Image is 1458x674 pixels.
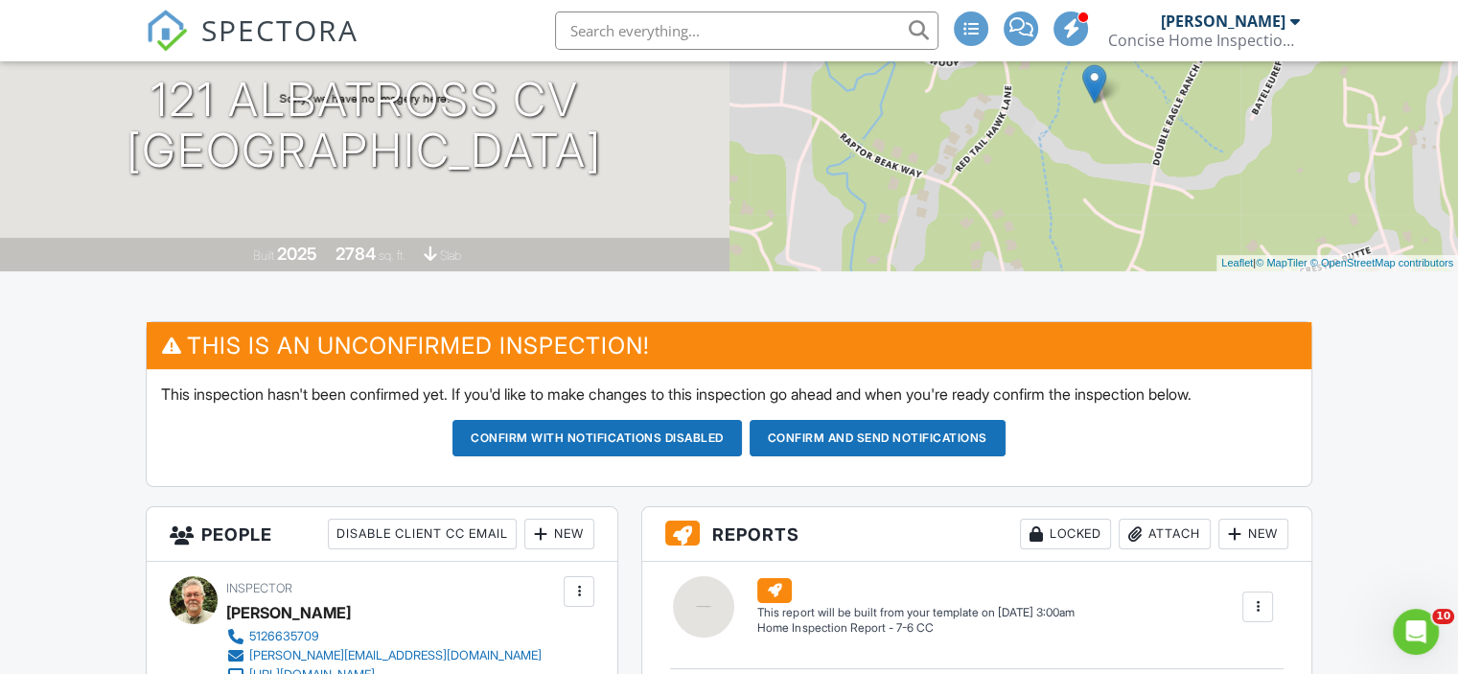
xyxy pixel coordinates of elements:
[277,244,317,264] div: 2025
[328,519,517,549] div: Disable Client CC Email
[1020,519,1111,549] div: Locked
[1108,31,1300,50] div: Concise Home Inspection Services
[201,10,359,50] span: SPECTORA
[555,12,938,50] input: Search everything...
[147,507,617,562] h3: People
[750,420,1006,456] button: Confirm and send notifications
[1216,255,1458,271] div: |
[642,507,1311,562] h3: Reports
[226,627,542,646] a: 5126635709
[1119,519,1211,549] div: Attach
[1432,609,1454,624] span: 10
[1218,519,1288,549] div: New
[524,519,594,549] div: New
[146,10,188,52] img: The Best Home Inspection Software - Spectora
[336,244,376,264] div: 2784
[452,420,742,456] button: Confirm with notifications disabled
[379,248,405,263] span: sq. ft.
[440,248,461,263] span: slab
[1310,257,1453,268] a: © OpenStreetMap contributors
[147,322,1311,369] h3: This is an Unconfirmed Inspection!
[1393,609,1439,655] iframe: Intercom live chat
[253,248,274,263] span: Built
[1221,257,1253,268] a: Leaflet
[1161,12,1285,31] div: [PERSON_NAME]
[226,581,292,595] span: Inspector
[127,75,602,176] h1: 121 Albatross Cv [GEOGRAPHIC_DATA]
[249,648,542,663] div: [PERSON_NAME][EMAIL_ADDRESS][DOMAIN_NAME]
[249,629,319,644] div: 5126635709
[757,605,1074,620] div: This report will be built from your template on [DATE] 3:00am
[1256,257,1308,268] a: © MapTiler
[226,598,351,627] div: [PERSON_NAME]
[757,620,1074,637] div: Home Inspection Report - 7-6 CC
[226,646,542,665] a: [PERSON_NAME][EMAIL_ADDRESS][DOMAIN_NAME]
[146,26,359,66] a: SPECTORA
[161,383,1297,405] p: This inspection hasn't been confirmed yet. If you'd like to make changes to this inspection go ah...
